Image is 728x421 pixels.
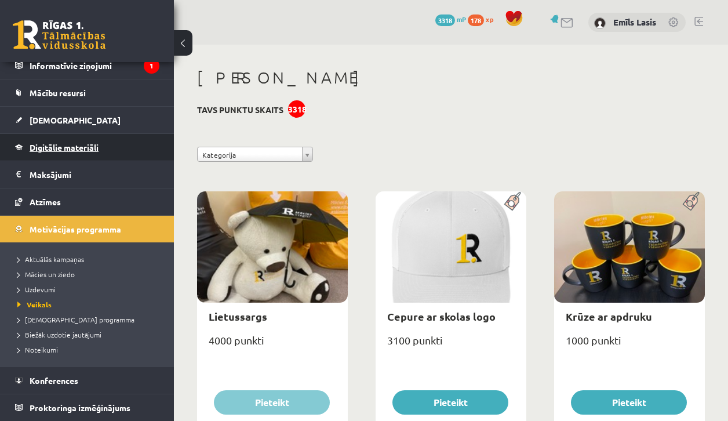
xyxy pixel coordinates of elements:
[17,254,162,264] a: Aktuālās kampaņas
[17,345,58,354] span: Noteikumi
[571,390,687,415] button: Pieteikt
[144,58,159,74] i: 1
[376,331,526,360] div: 3100 punkti
[554,331,705,360] div: 1000 punkti
[486,14,493,24] span: xp
[30,375,78,386] span: Konferences
[17,285,56,294] span: Uzdevumi
[17,284,162,295] a: Uzdevumi
[15,79,159,106] a: Mācību resursi
[197,331,348,360] div: 4000 punkti
[30,402,130,413] span: Proktoringa izmēģinājums
[197,147,313,162] a: Kategorija
[17,315,134,324] span: [DEMOGRAPHIC_DATA] programma
[17,269,162,280] a: Mācies un ziedo
[214,390,330,415] button: Pieteikt
[30,88,86,98] span: Mācību resursi
[30,161,159,188] legend: Maksājumi
[392,390,508,415] button: Pieteikt
[30,52,159,79] legend: Informatīvie ziņojumi
[457,14,466,24] span: mP
[435,14,466,24] a: 3318 mP
[15,161,159,188] a: Maksājumi
[13,20,105,49] a: Rīgas 1. Tālmācības vidusskola
[15,394,159,421] a: Proktoringa izmēģinājums
[468,14,499,24] a: 178 xp
[197,68,705,88] h1: [PERSON_NAME]
[15,367,159,394] a: Konferences
[30,197,61,207] span: Atzīmes
[30,115,121,125] span: [DEMOGRAPHIC_DATA]
[17,344,162,355] a: Noteikumi
[17,314,162,325] a: [DEMOGRAPHIC_DATA] programma
[17,330,101,339] span: Biežāk uzdotie jautājumi
[387,310,496,323] a: Cepure ar skolas logo
[613,16,656,28] a: Emīls Lasis
[209,310,267,323] a: Lietussargs
[17,255,84,264] span: Aktuālās kampaņas
[566,310,652,323] a: Krūze ar apdruku
[435,14,455,26] span: 3318
[15,107,159,133] a: [DEMOGRAPHIC_DATA]
[15,188,159,215] a: Atzīmes
[17,300,52,309] span: Veikals
[594,17,606,29] img: Emīls Lasis
[15,134,159,161] a: Digitālie materiāli
[288,100,305,118] div: 3318
[500,191,526,211] img: Populāra prece
[679,191,705,211] img: Populāra prece
[15,52,159,79] a: Informatīvie ziņojumi1
[15,216,159,242] a: Motivācijas programma
[30,142,99,153] span: Digitālie materiāli
[17,329,162,340] a: Biežāk uzdotie jautājumi
[202,147,297,162] span: Kategorija
[197,105,283,115] h3: Tavs punktu skaits
[17,299,162,310] a: Veikals
[17,270,75,279] span: Mācies un ziedo
[30,224,121,234] span: Motivācijas programma
[468,14,484,26] span: 178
